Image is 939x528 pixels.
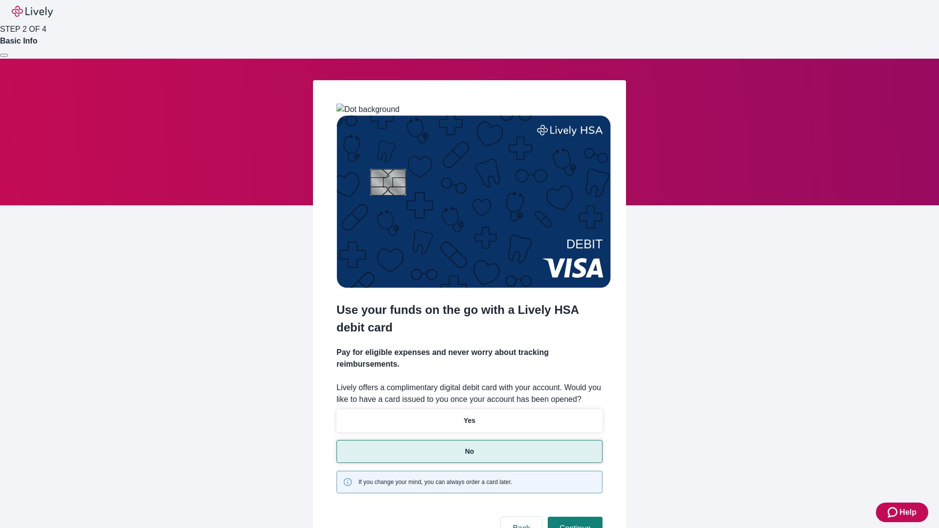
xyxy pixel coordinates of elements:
label: Lively offers a complimentary digital debit card with your account. Would you like to have a card... [336,382,603,405]
button: Yes [336,409,603,432]
p: Yes [464,416,475,426]
img: Lively [12,6,53,18]
img: Dot background [336,104,400,115]
svg: Zendesk support icon [888,506,899,518]
h4: Pay for eligible expenses and never worry about tracking reimbursements. [336,347,603,370]
h2: Use your funds on the go with a Lively HSA debit card [336,301,603,336]
button: Zendesk support iconHelp [876,503,928,522]
span: Help [899,506,917,518]
p: No [465,446,474,457]
img: Debit card [336,115,611,288]
button: No [336,440,603,463]
span: If you change your mind, you can always order a card later. [358,478,512,486]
